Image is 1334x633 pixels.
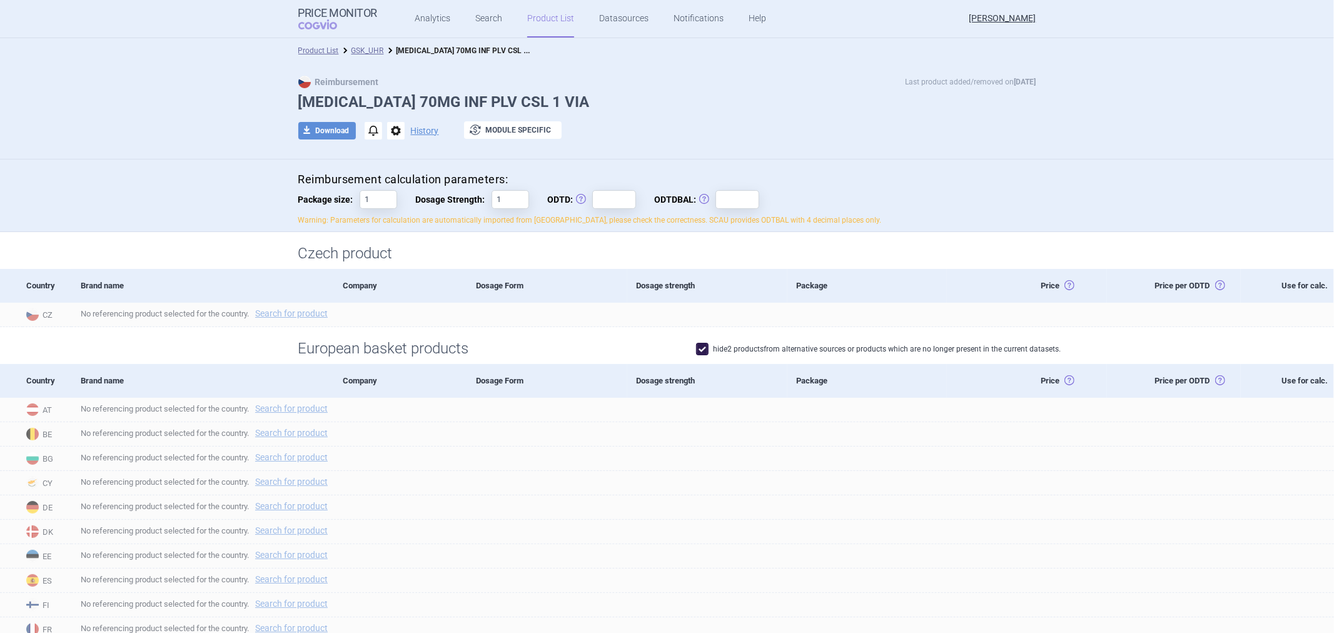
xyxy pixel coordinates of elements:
[23,572,71,588] span: ES
[787,364,947,398] div: Package
[906,76,1036,88] p: Last product added/removed on
[298,77,379,87] strong: Reimbursement
[384,44,534,57] li: BLENREP 70MG INF PLV CSL 1 VIA
[411,126,439,135] button: History
[26,308,39,321] img: Czech Republic
[298,172,1036,188] h4: Reimbursement calculation parameters:
[26,477,39,489] img: Cyprus
[23,596,71,612] span: FI
[298,46,339,55] a: Product List
[81,523,1334,538] span: No referencing product selected for the country.
[23,425,71,442] span: BE
[255,477,328,486] a: Search for product
[81,499,1334,514] span: No referencing product selected for the country.
[298,190,360,209] span: Package size:
[81,572,1334,587] span: No referencing product selected for the country.
[696,343,1061,355] label: hide 2 products from alternative sources or products which are no longer present in the current d...
[397,44,543,56] strong: [MEDICAL_DATA] 70MG INF PLV CSL 1 VIA
[255,575,328,584] a: Search for product
[1241,269,1334,303] div: Use for calc.
[23,547,71,564] span: EE
[298,340,1036,358] h1: European basket products
[298,7,378,19] strong: Price Monitor
[492,190,529,209] input: Dosage Strength:
[1107,364,1240,398] div: Price per ODTD
[26,550,39,562] img: Estonia
[23,499,71,515] span: DE
[81,401,1334,416] span: No referencing product selected for the country.
[23,306,71,322] span: CZ
[23,364,71,398] div: Country
[467,269,627,303] div: Dosage Form
[298,19,355,29] span: COGVIO
[26,428,39,440] img: Belgium
[26,452,39,465] img: Bulgaria
[255,309,328,318] a: Search for product
[1014,78,1036,86] strong: [DATE]
[255,404,328,413] a: Search for product
[298,122,356,139] button: Download
[298,76,311,88] img: CZ
[26,574,39,587] img: Spain
[592,190,636,209] input: ODTD:
[255,526,328,535] a: Search for product
[81,450,1334,465] span: No referencing product selected for the country.
[26,403,39,416] img: Austria
[416,190,492,209] span: Dosage Strength:
[298,245,1036,263] h1: Czech product
[351,46,384,55] a: GSK_UHR
[255,502,328,510] a: Search for product
[23,450,71,466] span: BG
[26,599,39,611] img: Finland
[81,306,1334,321] span: No referencing product selected for the country.
[947,364,1107,398] div: Price
[255,624,328,632] a: Search for product
[333,364,467,398] div: Company
[255,599,328,608] a: Search for product
[339,44,384,57] li: GSK_UHR
[715,190,759,209] input: ODTDBAL:
[81,547,1334,562] span: No referencing product selected for the country.
[81,474,1334,489] span: No referencing product selected for the country.
[787,269,947,303] div: Package
[81,596,1334,611] span: No referencing product selected for the country.
[81,425,1334,440] span: No referencing product selected for the country.
[23,401,71,417] span: AT
[655,190,715,209] span: ODTDBAL:
[360,190,397,209] input: Package size:
[627,269,787,303] div: Dosage strength
[26,501,39,514] img: Germany
[298,215,1036,226] p: Warning: Parameters for calculation are automatically imported from [GEOGRAPHIC_DATA], please che...
[298,93,1036,111] h1: [MEDICAL_DATA] 70MG INF PLV CSL 1 VIA
[23,523,71,539] span: DK
[298,44,339,57] li: Product List
[1107,269,1240,303] div: Price per ODTD
[467,364,627,398] div: Dosage Form
[627,364,787,398] div: Dosage strength
[298,7,378,31] a: Price MonitorCOGVIO
[23,474,71,490] span: CY
[464,121,562,139] button: Module specific
[548,190,592,209] span: ODTD:
[26,525,39,538] img: Denmark
[255,550,328,559] a: Search for product
[947,269,1107,303] div: Price
[255,428,328,437] a: Search for product
[1241,364,1334,398] div: Use for calc.
[71,364,333,398] div: Brand name
[23,269,71,303] div: Country
[71,269,333,303] div: Brand name
[255,453,328,462] a: Search for product
[333,269,467,303] div: Company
